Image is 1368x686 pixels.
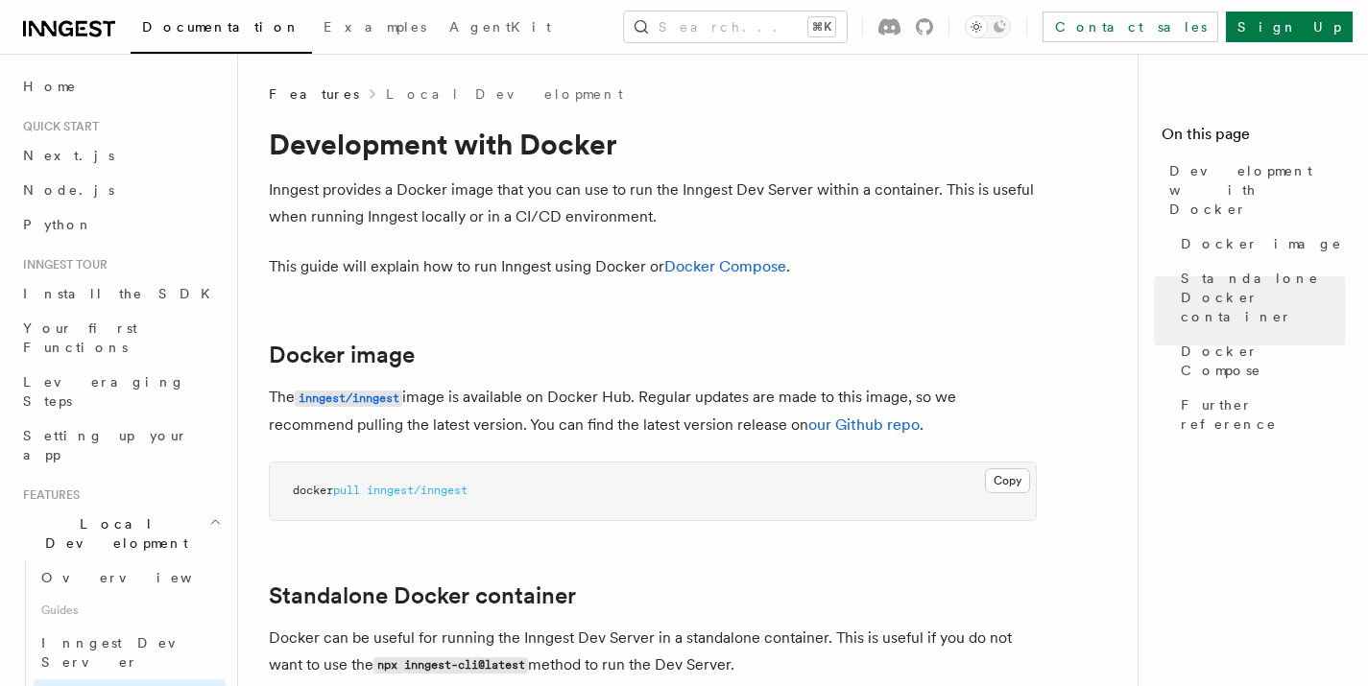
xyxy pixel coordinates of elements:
a: Leveraging Steps [15,365,226,418]
span: Leveraging Steps [23,374,185,409]
a: inngest/inngest [295,388,402,406]
button: Copy [985,468,1030,493]
a: Overview [34,560,226,595]
span: pull [333,484,360,497]
h4: On this page [1162,123,1345,154]
p: Docker can be useful for running the Inngest Dev Server in a standalone container. This is useful... [269,625,1037,679]
a: Docker Compose [1173,334,1345,388]
a: our Github repo [808,415,920,434]
button: Toggle dark mode [965,15,1011,38]
span: Local Development [15,514,209,553]
a: Local Development [386,84,623,104]
span: Standalone Docker container [1181,269,1345,326]
span: Examples [324,19,426,35]
a: Docker image [269,342,415,368]
a: Examples [312,6,438,52]
a: Sign Up [1226,12,1353,42]
span: inngest/inngest [367,484,468,497]
span: Development with Docker [1169,161,1345,219]
span: AgentKit [449,19,551,35]
a: Your first Functions [15,311,226,365]
a: Next.js [15,138,226,173]
a: Contact sales [1043,12,1218,42]
span: Inngest Dev Server [41,635,205,670]
span: Python [23,217,93,232]
span: Setting up your app [23,428,188,462]
a: Development with Docker [1162,154,1345,226]
a: Standalone Docker container [1173,261,1345,334]
a: Node.js [15,173,226,207]
span: Features [15,487,80,503]
span: Docker image [1181,234,1342,253]
a: Documentation [131,6,312,54]
a: Install the SDK [15,276,226,311]
span: Quick start [15,119,99,134]
span: docker [293,484,333,497]
p: Inngest provides a Docker image that you can use to run the Inngest Dev Server within a container... [269,177,1037,230]
span: Node.js [23,182,114,198]
span: Inngest tour [15,257,108,272]
span: Guides [34,595,226,626]
span: Docker Compose [1181,342,1345,380]
a: Further reference [1173,388,1345,441]
a: Standalone Docker container [269,582,576,609]
a: Python [15,207,226,242]
span: Further reference [1181,395,1345,434]
span: Overview [41,570,239,585]
button: Search...⌘K [624,12,847,42]
button: Local Development [15,507,226,560]
span: Features [269,84,359,104]
p: This guide will explain how to run Inngest using Docker or . [269,253,1037,280]
p: The image is available on Docker Hub. Regular updates are made to this image, so we recommend pul... [269,384,1037,438]
a: Inngest Dev Server [34,626,226,679]
a: Home [15,69,226,104]
code: inngest/inngest [295,390,402,407]
span: Your first Functions [23,320,137,355]
span: Install the SDK [23,286,222,301]
span: Documentation [142,19,300,35]
h1: Development with Docker [269,127,1037,161]
a: Setting up your app [15,418,226,472]
a: AgentKit [438,6,563,52]
span: Next.js [23,148,114,163]
a: Docker Compose [664,257,786,275]
span: Home [23,77,77,96]
code: npx inngest-cli@latest [373,657,528,674]
a: Docker image [1173,226,1345,261]
kbd: ⌘K [808,17,835,36]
